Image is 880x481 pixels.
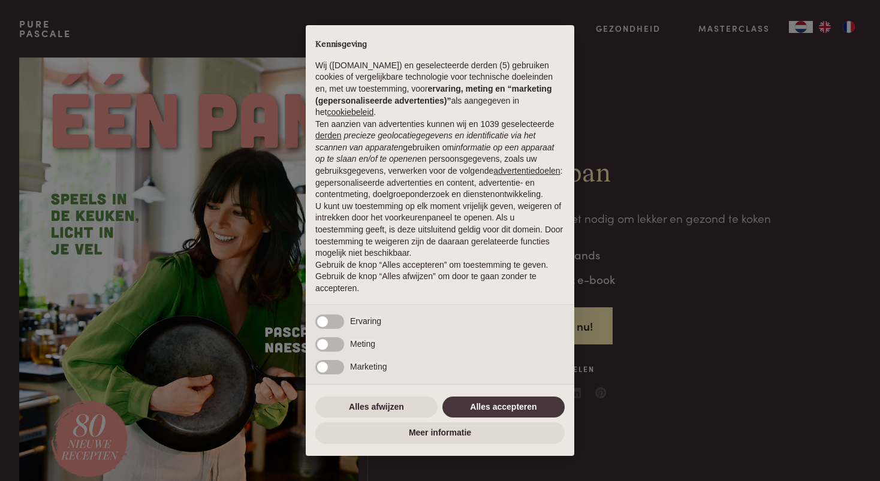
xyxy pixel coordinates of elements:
[315,40,565,50] h2: Kennisgeving
[327,107,373,117] a: cookiebeleid
[315,130,342,142] button: derden
[315,131,535,152] em: precieze geolocatiegegevens en identificatie via het scannen van apparaten
[350,362,387,371] span: Marketing
[350,339,375,349] span: Meting
[493,165,560,177] button: advertentiedoelen
[315,422,565,444] button: Meer informatie
[315,119,565,201] p: Ten aanzien van advertenties kunnen wij en 1039 geselecteerde gebruiken om en persoonsgegevens, z...
[315,60,565,119] p: Wij ([DOMAIN_NAME]) en geselecteerde derden (5) gebruiken cookies of vergelijkbare technologie vo...
[442,397,565,418] button: Alles accepteren
[315,259,565,295] p: Gebruik de knop “Alles accepteren” om toestemming te geven. Gebruik de knop “Alles afwijzen” om d...
[315,143,554,164] em: informatie op een apparaat op te slaan en/of te openen
[350,316,381,326] span: Ervaring
[315,397,438,418] button: Alles afwijzen
[315,201,565,259] p: U kunt uw toestemming op elk moment vrijelijk geven, weigeren of intrekken door het voorkeurenpan...
[315,84,551,105] strong: ervaring, meting en “marketing (gepersonaliseerde advertenties)”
